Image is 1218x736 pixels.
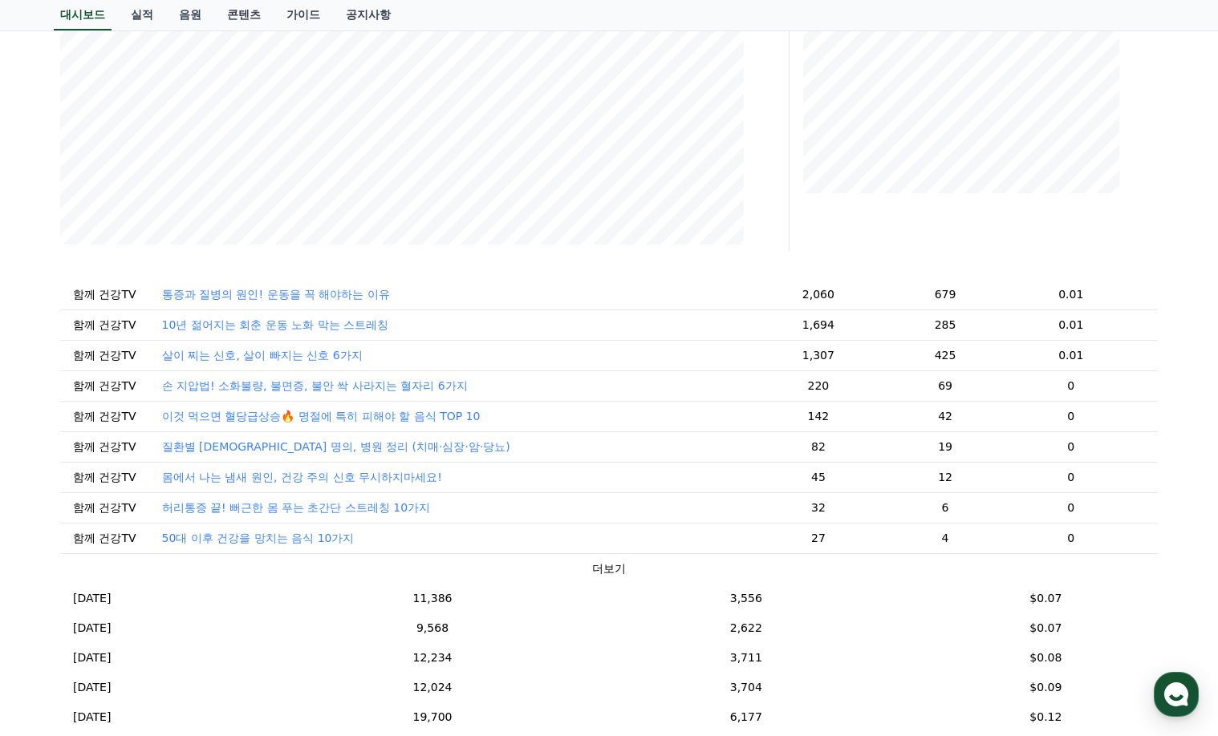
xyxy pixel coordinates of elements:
span: 홈 [51,532,60,545]
td: 2,622 [558,613,934,643]
td: 0 [984,462,1158,492]
td: 1,307 [730,340,906,370]
td: 9,568 [307,613,558,643]
p: [DATE] [73,620,111,637]
td: 3,556 [558,584,934,613]
td: 679 [907,279,985,309]
button: 질환별 [DEMOGRAPHIC_DATA] 명의, 병원 정리 (치매·심장·암·당뇨) [162,439,510,455]
button: 살이 찌는 신호, 살이 빠지는 신호 6가지 [162,347,363,363]
span: 설정 [248,532,267,545]
td: 0 [984,523,1158,553]
td: 19,700 [307,702,558,732]
a: 홈 [5,508,106,548]
td: 함께 건강TV [60,370,149,401]
button: 50대 이후 건강을 망치는 음식 10가지 [162,530,355,546]
button: 10년 젊어지는 회춘 운동 노화 막는 스트레칭 [162,317,389,333]
td: 0 [984,492,1158,523]
td: 2,060 [730,279,906,309]
p: [DATE] [73,679,111,696]
td: 0.01 [984,340,1158,370]
td: 함께 건강TV [60,431,149,462]
td: 함께 건강TV [60,340,149,370]
td: $0.09 [934,673,1158,702]
td: 1,694 [730,309,906,340]
td: 27 [730,523,906,553]
td: 0 [984,431,1158,462]
button: 허리통증 끝! 뻐근한 몸 푸는 초간단 스트레칭 10가지 [162,499,431,516]
td: 4 [907,523,985,553]
td: 220 [730,370,906,401]
button: 몸에서 나는 냄새 원인, 건강 주의 신호 무시하지마세요! [162,469,442,485]
td: 함께 건강TV [60,309,149,340]
td: $0.07 [934,613,1158,643]
td: 함께 건강TV [60,401,149,431]
td: 425 [907,340,985,370]
td: 0.01 [984,279,1158,309]
button: 이것 먹으면 혈당급상승🔥 명절에 특히 피해야 할 음식 TOP 10 [162,408,481,424]
td: 12,234 [307,643,558,673]
td: 11,386 [307,584,558,613]
td: 함께 건강TV [60,279,149,309]
td: 0 [984,401,1158,431]
td: 42 [907,401,985,431]
td: 19 [907,431,985,462]
td: 함께 건강TV [60,492,149,523]
td: 6,177 [558,702,934,732]
td: 45 [730,462,906,492]
td: 3,704 [558,673,934,702]
p: [DATE] [73,590,111,607]
td: 32 [730,492,906,523]
td: 285 [907,309,985,340]
td: $0.12 [934,702,1158,732]
td: 함께 건강TV [60,462,149,492]
td: 6 [907,492,985,523]
button: 더보기 [592,560,626,577]
button: 통증과 질병의 원인! 운동을 꼭 해야하는 이유 [162,286,390,302]
td: 0 [984,370,1158,401]
td: 82 [730,431,906,462]
a: 대화 [106,508,207,548]
td: 69 [907,370,985,401]
td: 142 [730,401,906,431]
p: [DATE] [73,649,111,666]
td: 3,711 [558,643,934,673]
td: 0.01 [984,309,1158,340]
td: $0.08 [934,643,1158,673]
td: 함께 건강TV [60,523,149,553]
span: 대화 [147,533,166,546]
td: $0.07 [934,584,1158,613]
td: 12 [907,462,985,492]
a: 설정 [207,508,308,548]
button: 손 지압법! 소화불량, 불면증, 불안 싹 사라지는 혈자리 6가지 [162,378,468,394]
td: 12,024 [307,673,558,702]
p: [DATE] [73,709,111,726]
